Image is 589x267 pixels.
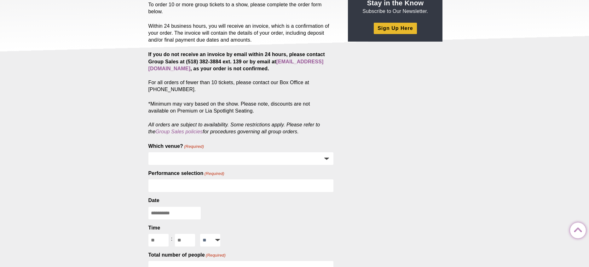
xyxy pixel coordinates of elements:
p: For all orders of fewer than 10 tickets, please contact our Box Office at [PHONE_NUMBER]. [148,51,334,93]
label: Total number of people [148,252,226,258]
em: All orders are subject to availability. Some restrictions apply. Please refer to the for procedur... [148,122,320,134]
label: Performance selection [148,170,224,177]
legend: Time [148,224,160,231]
a: [EMAIL_ADDRESS][DOMAIN_NAME] [148,59,324,71]
strong: If you do not receive an invoice by email within 24 hours, please contact Group Sales at (518) 38... [148,52,325,71]
a: Back to Top [570,223,583,235]
label: Date [148,197,159,204]
span: (Required) [184,144,204,149]
p: *Minimum may vary based on the show. Please note, discounts are not available on Premium or Lia S... [148,101,334,135]
p: To order 10 or more group tickets to a show, please complete the order form below. [148,1,334,15]
a: Sign Up Here [374,23,417,34]
a: Group Sales policies [155,129,203,134]
label: Which venue? [148,143,204,150]
span: (Required) [204,171,224,177]
div: : [169,234,175,244]
span: (Required) [205,252,226,258]
p: Within 24 business hours, you will receive an invoice, which is a confirmation of your order. The... [148,23,334,44]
